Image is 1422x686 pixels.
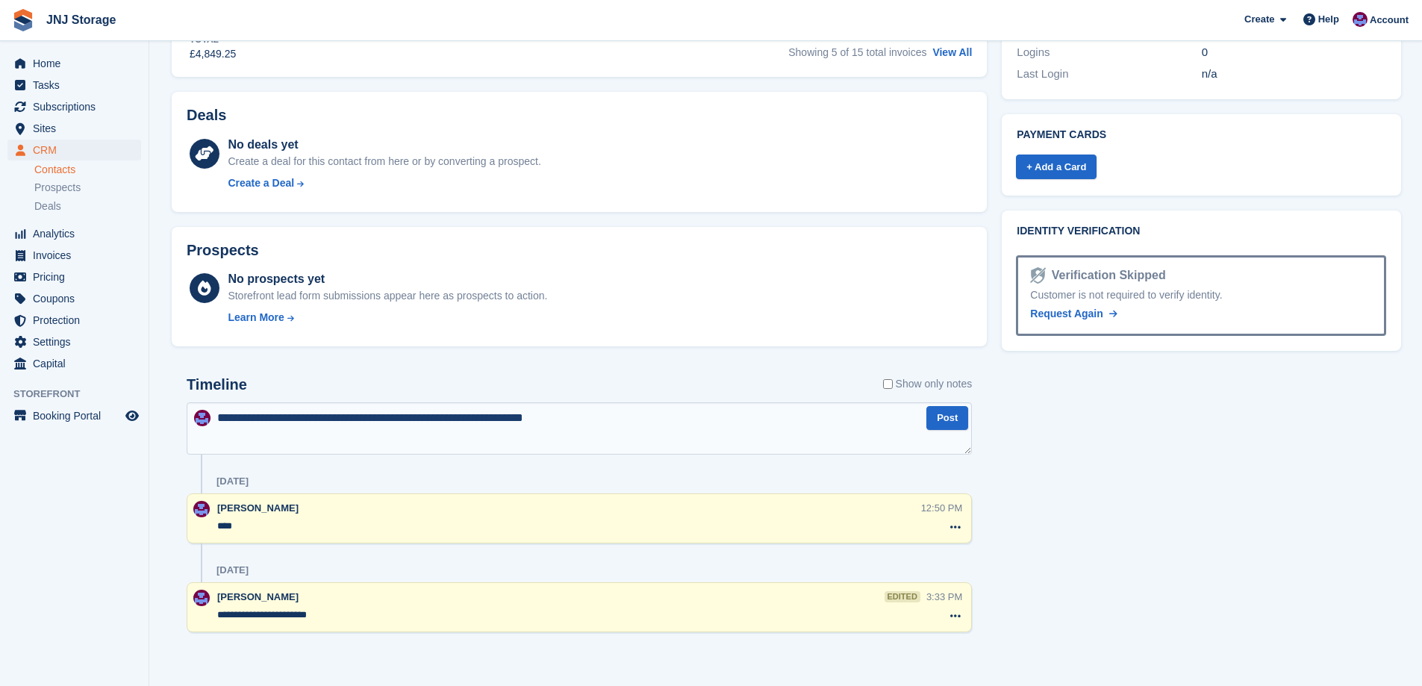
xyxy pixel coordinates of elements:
[7,75,141,96] a: menu
[1016,155,1097,179] a: + Add a Card
[7,266,141,287] a: menu
[1030,287,1372,303] div: Customer is not required to verify identity.
[228,175,540,191] a: Create a Deal
[190,46,236,62] div: £4,849.25
[193,501,210,517] img: Jonathan Scrase
[187,107,226,124] h2: Deals
[926,406,968,431] button: Post
[34,199,141,214] a: Deals
[33,223,122,244] span: Analytics
[1030,306,1117,322] a: Request Again
[1353,12,1368,27] img: Jonathan Scrase
[33,310,122,331] span: Protection
[33,353,122,374] span: Capital
[34,180,141,196] a: Prospects
[40,7,122,32] a: JNJ Storage
[33,245,122,266] span: Invoices
[883,376,893,392] input: Show only notes
[7,53,141,74] a: menu
[33,288,122,309] span: Coupons
[123,407,141,425] a: Preview store
[228,288,547,304] div: Storefront lead form submissions appear here as prospects to action.
[228,154,540,169] div: Create a deal for this contact from here or by converting a prospect.
[33,331,122,352] span: Settings
[7,223,141,244] a: menu
[228,310,547,325] a: Learn More
[1017,129,1386,141] h2: Payment cards
[7,118,141,139] a: menu
[7,310,141,331] a: menu
[7,245,141,266] a: menu
[33,53,122,74] span: Home
[1030,308,1103,319] span: Request Again
[1202,66,1386,83] div: n/a
[885,591,920,602] div: edited
[194,410,211,426] img: Jonathan Scrase
[7,353,141,374] a: menu
[228,270,547,288] div: No prospects yet
[1244,12,1274,27] span: Create
[788,46,926,58] span: Showing 5 of 15 total invoices
[228,136,540,154] div: No deals yet
[1017,66,1201,83] div: Last Login
[33,75,122,96] span: Tasks
[883,376,973,392] label: Show only notes
[926,590,962,604] div: 3:33 PM
[33,96,122,117] span: Subscriptions
[228,310,284,325] div: Learn More
[217,591,299,602] span: [PERSON_NAME]
[187,376,247,393] h2: Timeline
[1318,12,1339,27] span: Help
[34,163,141,177] a: Contacts
[932,46,972,58] a: View All
[1030,267,1045,284] img: Identity Verification Ready
[216,475,249,487] div: [DATE]
[7,140,141,160] a: menu
[33,118,122,139] span: Sites
[1370,13,1409,28] span: Account
[7,96,141,117] a: menu
[217,502,299,514] span: [PERSON_NAME]
[33,140,122,160] span: CRM
[1017,225,1386,237] h2: Identity verification
[7,288,141,309] a: menu
[1046,266,1166,284] div: Verification Skipped
[34,181,81,195] span: Prospects
[1202,44,1386,61] div: 0
[13,387,149,402] span: Storefront
[193,590,210,606] img: Jonathan Scrase
[228,175,294,191] div: Create a Deal
[7,405,141,426] a: menu
[1017,44,1201,61] div: Logins
[216,564,249,576] div: [DATE]
[34,199,61,213] span: Deals
[187,242,259,259] h2: Prospects
[33,266,122,287] span: Pricing
[33,405,122,426] span: Booking Portal
[7,331,141,352] a: menu
[12,9,34,31] img: stora-icon-8386f47178a22dfd0bd8f6a31ec36ba5ce8667c1dd55bd0f319d3a0aa187defe.svg
[921,501,963,515] div: 12:50 PM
